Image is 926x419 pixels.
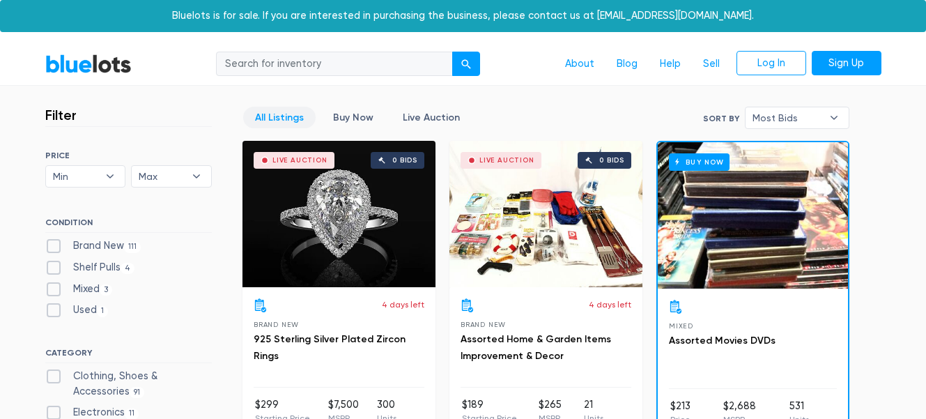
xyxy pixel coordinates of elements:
a: Log In [736,51,806,76]
span: Brand New [461,321,506,328]
span: Brand New [254,321,299,328]
a: Sell [692,51,731,77]
b: ▾ [182,166,211,187]
p: 4 days left [589,298,631,311]
a: Live Auction [391,107,472,128]
span: 3 [100,284,113,296]
div: Live Auction [479,157,534,164]
a: Assorted Home & Garden Items Improvement & Decor [461,333,611,362]
input: Search for inventory [216,52,453,77]
p: 4 days left [382,298,424,311]
a: Live Auction 0 bids [449,141,642,287]
span: 1 [97,306,109,317]
label: Sort By [703,112,739,125]
label: Brand New [45,238,141,254]
a: 925 Sterling Silver Plated Zircon Rings [254,333,406,362]
h6: CONDITION [45,218,212,233]
label: Shelf Pulls [45,260,135,275]
a: All Listings [243,107,316,128]
a: Blog [605,51,649,77]
h6: CATEGORY [45,348,212,363]
div: 0 bids [599,157,624,164]
a: BlueLots [45,54,132,74]
h6: Buy Now [669,153,730,171]
div: 0 bids [392,157,417,164]
a: Buy Now [658,142,848,289]
span: Most Bids [753,107,822,128]
span: 111 [124,242,141,253]
span: Max [139,166,185,187]
h6: PRICE [45,151,212,160]
h3: Filter [45,107,77,123]
a: Sign Up [812,51,881,76]
a: About [554,51,605,77]
label: Clothing, Shoes & Accessories [45,369,212,399]
div: Live Auction [272,157,327,164]
a: Help [649,51,692,77]
span: 4 [121,263,135,274]
a: Live Auction 0 bids [242,141,435,287]
span: 91 [130,387,145,398]
label: Used [45,303,109,318]
b: ▾ [819,107,849,128]
span: Min [53,166,99,187]
a: Buy Now [321,107,385,128]
b: ▾ [95,166,125,187]
label: Mixed [45,282,113,297]
span: Mixed [669,322,693,330]
a: Assorted Movies DVDs [669,335,775,346]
